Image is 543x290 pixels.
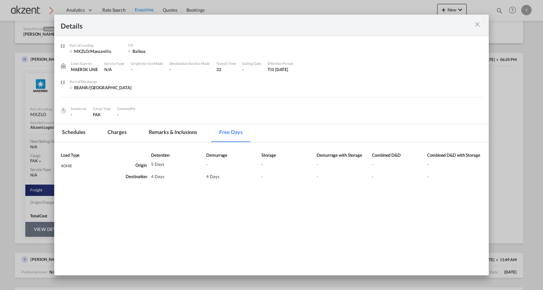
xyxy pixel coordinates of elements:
div: - [372,161,373,167]
div: MAERSK LINE [71,66,98,72]
div: - [372,174,373,179]
div: 40HR [61,163,100,169]
div: - [242,66,261,72]
div: Demurrage with Storage [317,152,372,158]
li: Subject to carrier destination charges [19,33,401,40]
md-dialog: Port of ... [54,15,489,276]
div: Storage [261,152,317,158]
div: - [317,161,318,167]
div: - [261,161,263,167]
div: Commodity [117,106,135,112]
div: 4 Days [151,174,164,179]
div: - [317,174,318,179]
div: - [131,66,163,72]
img: cargo.png [60,107,67,114]
li: Rate net-net: * MBL COLLECT BASIS [19,6,401,13]
div: BEANR/Antwerp [69,85,132,91]
div: Combined D&D with Storage [427,152,482,158]
div: Destination [126,174,151,179]
div: - [261,174,263,179]
md-tab-item: Free days [211,124,250,142]
div: Port of Loading [69,42,121,48]
div: Details [61,21,440,29]
div: - [427,174,429,179]
div: Balboa [128,48,180,54]
div: Combined D&D [372,152,427,158]
div: Liner/Carrier [71,61,98,66]
body: Editor de Texto Enriquecido, editor11 [6,6,414,13]
div: Transit Time [216,61,236,66]
div: Sailing Date [242,61,261,66]
div: FAK [93,112,111,117]
span: Load Type [61,152,100,158]
li: Subject to space and booking confirmation [19,40,401,47]
md-tab-item: Schedules [54,124,93,142]
div: - [71,112,86,117]
div: Destination Service Mode [170,61,210,66]
body: Editor de Texto Enriquecido, editor10 [6,6,414,60]
div: Incoterms [71,106,86,112]
div: Service Type [104,61,124,66]
li: Shipment needs to be paid in advance, if not WCA or TWIG members [19,20,401,27]
div: - [427,161,429,167]
div: MXZLO/Manzanillo [69,48,121,54]
div: Demurrage [206,152,261,158]
div: 5 Days [151,161,164,167]
div: Origin Service Mode [131,61,163,66]
li: Rate do not include: export customs clearance, storages, demurrages, taxes, duties , customs insp... [19,47,401,54]
div: Detention [151,152,206,158]
div: - [206,161,208,167]
li: Rate valid for Reefer cargo, NON hazmat and legal weight. [19,27,401,33]
div: Effective Period [268,61,293,66]
div: T/S [128,42,180,48]
div: Till 31 Aug 2025 [268,66,288,72]
md-tab-item: Charges [100,124,134,142]
md-pagination-wrapper: Use the left and right arrow keys to navigate between tabs [54,124,257,142]
body: Editor de Texto Enriquecido, editor12 [6,6,414,13]
span: - [117,112,119,117]
div: Port of Discharge [69,79,132,85]
div: - [170,66,210,72]
md-tab-item: Remarks & Inclusions [141,124,205,142]
div: Cargo Type [93,106,111,112]
span: N/A [104,67,112,72]
li: Rate [PERSON_NAME] [19,13,401,20]
div: 32 [216,66,236,72]
li: Transit times are estimated and are not considering waiting days at transhipment [19,54,401,61]
md-icon: icon-close m-3 fg-AAA8AD cursor [474,20,481,28]
div: 4 Days [206,174,219,179]
div: Origin [135,157,151,174]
